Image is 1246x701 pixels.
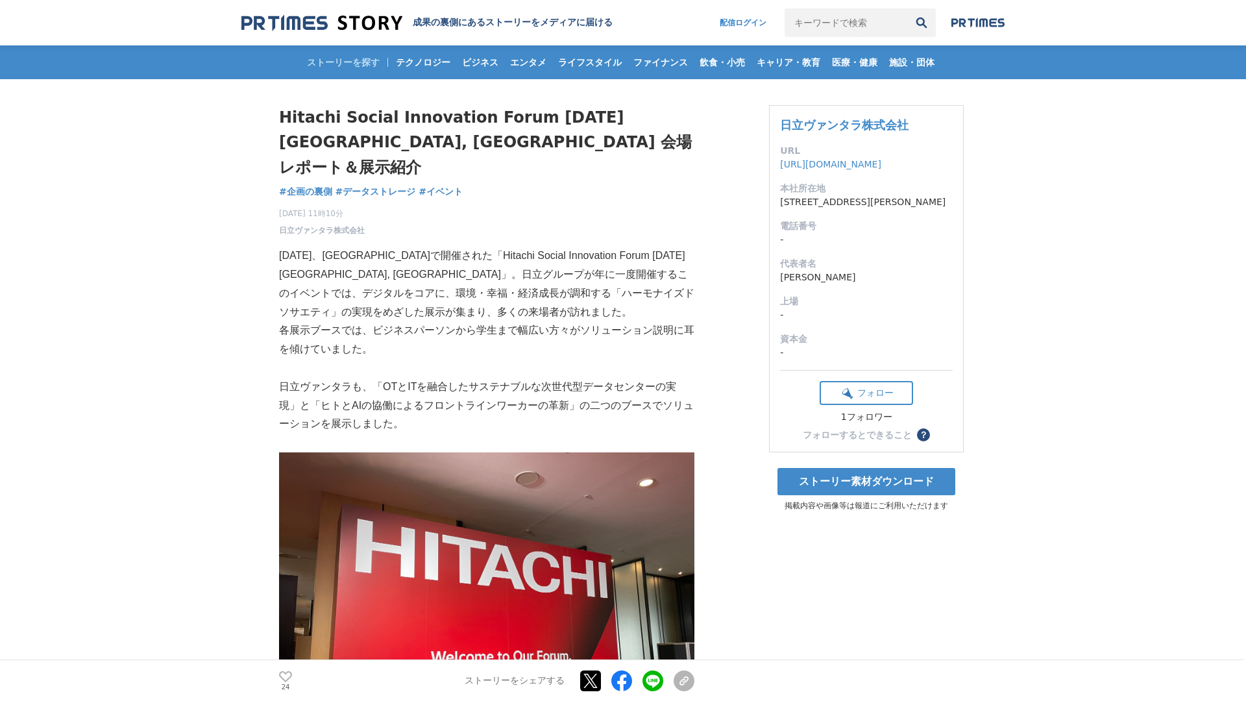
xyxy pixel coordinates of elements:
[780,346,953,360] dd: -
[707,8,779,37] a: 配信ログイン
[553,56,627,68] span: ライフスタイル
[780,257,953,271] dt: 代表者名
[505,45,552,79] a: エンタメ
[780,195,953,209] dd: [STREET_ADDRESS][PERSON_NAME]
[279,378,694,434] p: 日立ヴァンタラも、「OTとITを融合したサステナブルな次世代型データセンターの実現」と「ヒトとAIの協働によるフロントラインワーカーの革新」の二つのブースでソリューションを展示しました。
[780,219,953,233] dt: 電話番号
[777,468,955,495] a: ストーリー素材ダウンロード
[457,56,504,68] span: ビジネス
[780,233,953,247] dd: -
[241,14,402,32] img: 成果の裏側にあるストーリーをメディアに届ける
[628,56,693,68] span: ファイナンス
[279,247,694,321] p: [DATE]、[GEOGRAPHIC_DATA]で開催された「Hitachi Social Innovation Forum [DATE] [GEOGRAPHIC_DATA], [GEOGRAP...
[780,332,953,346] dt: 資本金
[413,17,613,29] h2: 成果の裏側にあるストーリーをメディアに届ける
[919,430,928,439] span: ？
[951,18,1005,28] img: prtimes
[907,8,936,37] button: 検索
[820,412,913,423] div: 1フォロワー
[279,186,332,197] span: #企画の裏側
[694,56,750,68] span: 飲食・小売
[803,430,912,439] div: フォローするとできること
[457,45,504,79] a: ビジネス
[780,118,909,132] a: 日立ヴァンタラ株式会社
[827,56,883,68] span: 医療・健康
[751,56,825,68] span: キャリア・教育
[279,185,332,199] a: #企画の裏側
[391,56,456,68] span: テクノロジー
[694,45,750,79] a: 飲食・小売
[628,45,693,79] a: ファイナンス
[505,56,552,68] span: エンタメ
[419,185,463,199] a: #イベント
[785,8,907,37] input: キーワードで検索
[917,428,930,441] button: ？
[465,675,565,687] p: ストーリーをシェアする
[769,500,964,511] p: 掲載内容や画像等は報道にご利用いただけます
[884,56,940,68] span: 施設・団体
[780,271,953,284] dd: [PERSON_NAME]
[279,683,292,690] p: 24
[780,295,953,308] dt: 上場
[241,14,613,32] a: 成果の裏側にあるストーリーをメディアに届ける 成果の裏側にあるストーリーをメディアに届ける
[419,186,463,197] span: #イベント
[751,45,825,79] a: キャリア・教育
[780,144,953,158] dt: URL
[884,45,940,79] a: 施設・団体
[279,105,694,180] h1: Hitachi Social Innovation Forum [DATE] [GEOGRAPHIC_DATA], [GEOGRAPHIC_DATA] 会場レポート＆展示紹介
[279,321,694,359] p: 各展示ブースでは、ビジネスパーソンから学生まで幅広い方々がソリューション説明に耳を傾けていました。
[780,159,881,169] a: [URL][DOMAIN_NAME]
[820,381,913,405] button: フォロー
[780,308,953,322] dd: -
[553,45,627,79] a: ライフスタイル
[827,45,883,79] a: 医療・健康
[279,208,365,219] span: [DATE] 11時10分
[336,186,416,197] span: #データストレージ
[391,45,456,79] a: テクノロジー
[780,182,953,195] dt: 本社所在地
[279,225,365,236] a: 日立ヴァンタラ株式会社
[336,185,416,199] a: #データストレージ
